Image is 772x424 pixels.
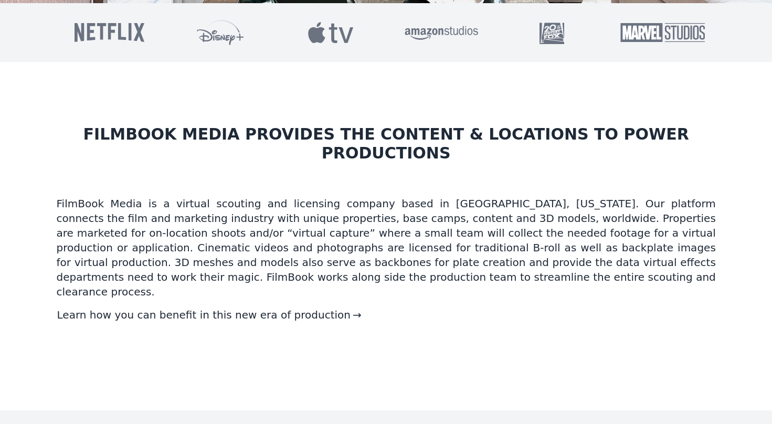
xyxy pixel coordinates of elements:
[50,302,368,328] a: Learn how you can benefit in this new era of production→
[197,20,243,45] img: Disney+
[539,20,564,45] img: 20th Century Fox
[57,196,716,299] p: FilmBook Media is a virtual scouting and licensing company based in [GEOGRAPHIC_DATA], [US_STATE]...
[620,23,705,42] img: Marvel Studios
[75,23,144,42] img: Netflix
[308,22,353,43] img: Apple TV
[353,309,362,321] span: →
[50,125,722,163] h1: FilmBook Media provides the content & locations to power productions
[399,23,484,42] img: Amazon Studios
